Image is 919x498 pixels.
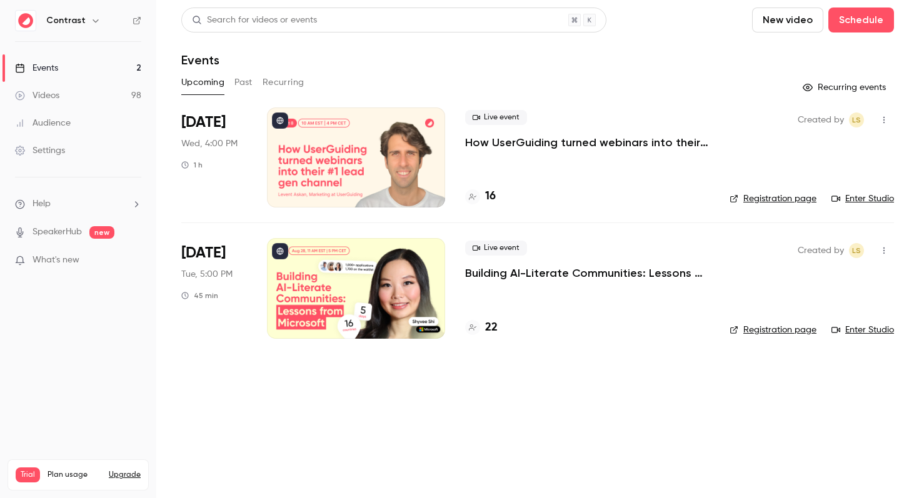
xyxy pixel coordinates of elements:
[15,197,141,211] li: help-dropdown-opener
[126,255,141,266] iframe: Noticeable Trigger
[16,11,36,31] img: Contrast
[181,107,247,207] div: Oct 8 Wed, 10:00 AM (America/New York)
[48,470,101,480] span: Plan usage
[192,14,317,27] div: Search for videos or events
[33,254,79,267] span: What's new
[181,112,226,132] span: [DATE]
[465,188,496,205] a: 16
[752,7,823,32] button: New video
[234,72,253,92] button: Past
[798,243,844,258] span: Created by
[181,268,233,281] span: Tue, 5:00 PM
[15,144,65,157] div: Settings
[798,112,844,127] span: Created by
[831,192,894,205] a: Enter Studio
[797,77,894,97] button: Recurring events
[181,291,218,301] div: 45 min
[849,112,864,127] span: Lusine Sargsyan
[15,89,59,102] div: Videos
[485,188,496,205] h4: 16
[33,197,51,211] span: Help
[465,110,527,125] span: Live event
[181,52,219,67] h1: Events
[16,467,40,482] span: Trial
[181,243,226,263] span: [DATE]
[15,117,71,129] div: Audience
[849,243,864,258] span: Lusine Sargsyan
[465,319,498,336] a: 22
[181,160,203,170] div: 1 h
[465,241,527,256] span: Live event
[46,14,86,27] h6: Contrast
[485,319,498,336] h4: 22
[852,112,861,127] span: LS
[181,238,247,338] div: Dec 9 Tue, 11:00 AM (America/New York)
[730,324,816,336] a: Registration page
[831,324,894,336] a: Enter Studio
[33,226,82,239] a: SpeakerHub
[181,137,238,150] span: Wed, 4:00 PM
[15,62,58,74] div: Events
[263,72,304,92] button: Recurring
[465,135,710,150] a: How UserGuiding turned webinars into their #1 lead gen channel
[109,470,141,480] button: Upgrade
[181,72,224,92] button: Upcoming
[852,243,861,258] span: LS
[730,192,816,205] a: Registration page
[828,7,894,32] button: Schedule
[465,266,710,281] a: Building AI-Literate Communities: Lessons from Microsoft
[89,226,114,239] span: new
